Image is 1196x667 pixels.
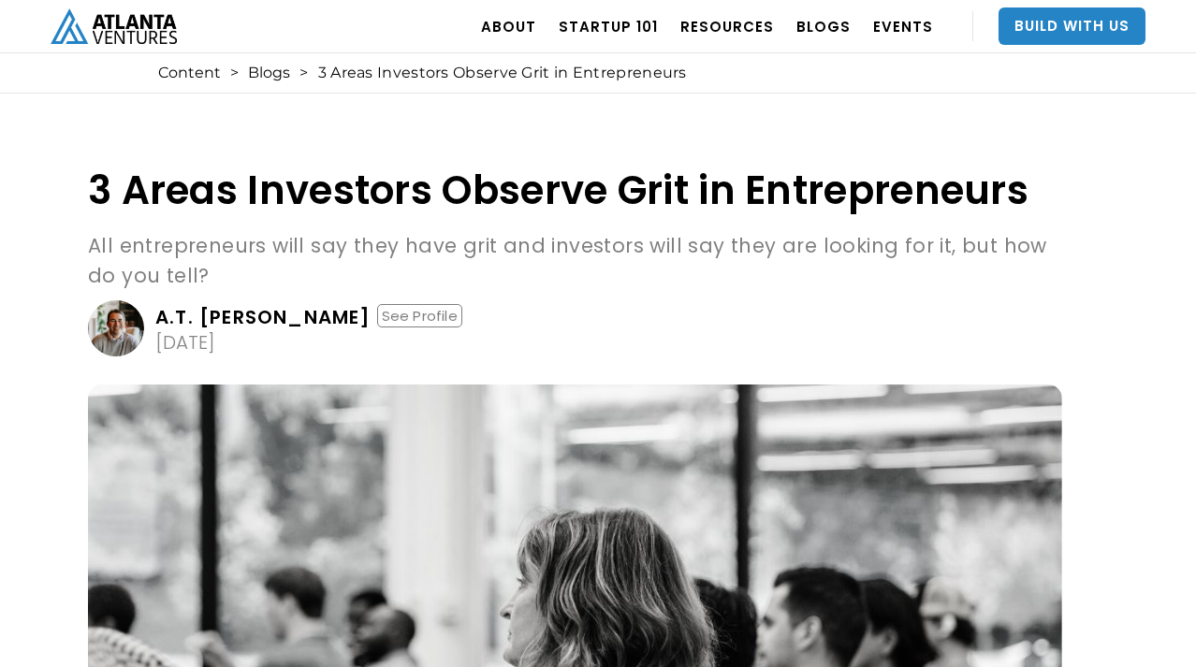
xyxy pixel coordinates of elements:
[999,7,1145,45] a: Build With Us
[299,64,308,82] div: >
[158,64,221,82] a: Content
[230,64,239,82] div: >
[155,308,372,326] div: A.T. [PERSON_NAME]
[318,64,687,82] div: 3 Areas Investors Observe Grit in Entrepreneurs
[248,64,290,82] a: Blogs
[377,304,462,327] div: See Profile
[88,168,1062,212] h1: 3 Areas Investors Observe Grit in Entrepreneurs
[155,333,215,352] div: [DATE]
[88,300,1062,356] a: A.T. [PERSON_NAME]See Profile[DATE]
[88,231,1062,291] p: All entrepreneurs will say they have grit and investors will say they are looking for it, but how...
